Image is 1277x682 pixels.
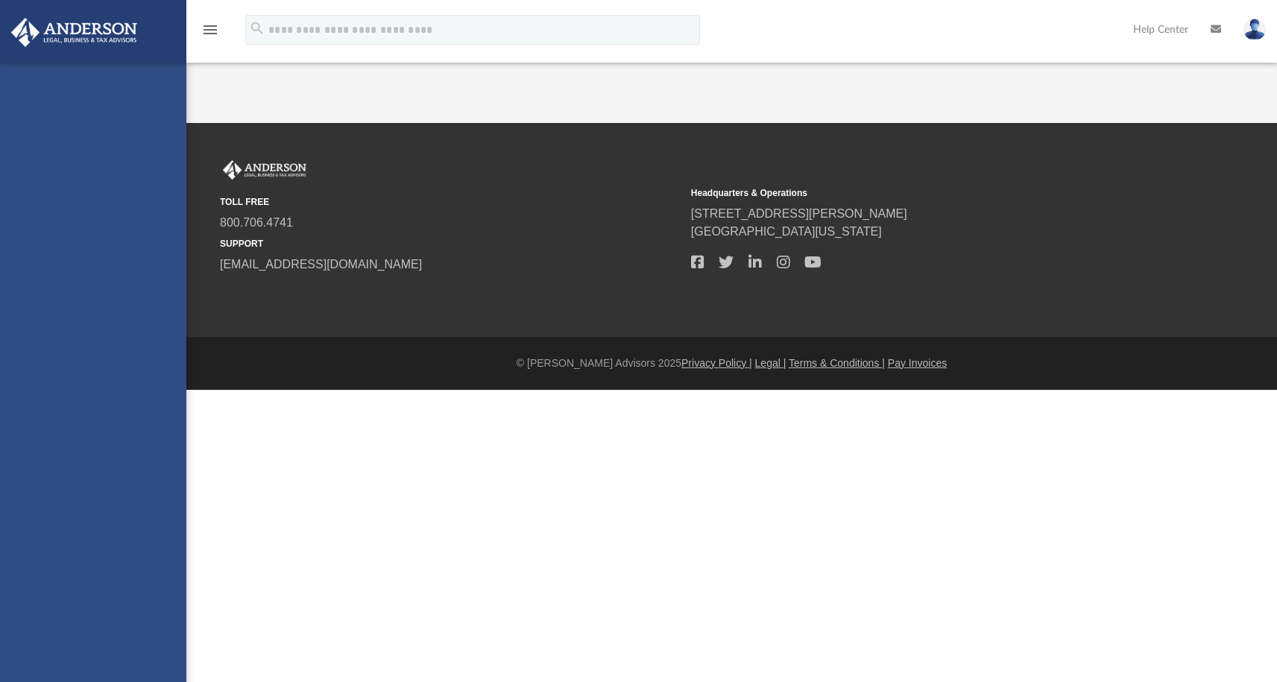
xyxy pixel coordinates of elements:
small: TOLL FREE [220,195,681,209]
small: SUPPORT [220,237,681,250]
a: Privacy Policy | [681,357,752,369]
a: 800.706.4741 [220,216,293,229]
img: Anderson Advisors Platinum Portal [7,18,142,47]
a: Legal | [755,357,786,369]
img: User Pic [1243,19,1266,40]
img: Anderson Advisors Platinum Portal [220,160,309,180]
i: search [249,20,265,37]
a: [EMAIL_ADDRESS][DOMAIN_NAME] [220,258,422,271]
a: Terms & Conditions | [789,357,885,369]
a: [GEOGRAPHIC_DATA][US_STATE] [691,225,882,238]
div: © [PERSON_NAME] Advisors 2025 [186,356,1277,371]
a: menu [201,28,219,39]
a: [STREET_ADDRESS][PERSON_NAME] [691,207,907,220]
a: Pay Invoices [888,357,947,369]
i: menu [201,21,219,39]
small: Headquarters & Operations [691,186,1152,200]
